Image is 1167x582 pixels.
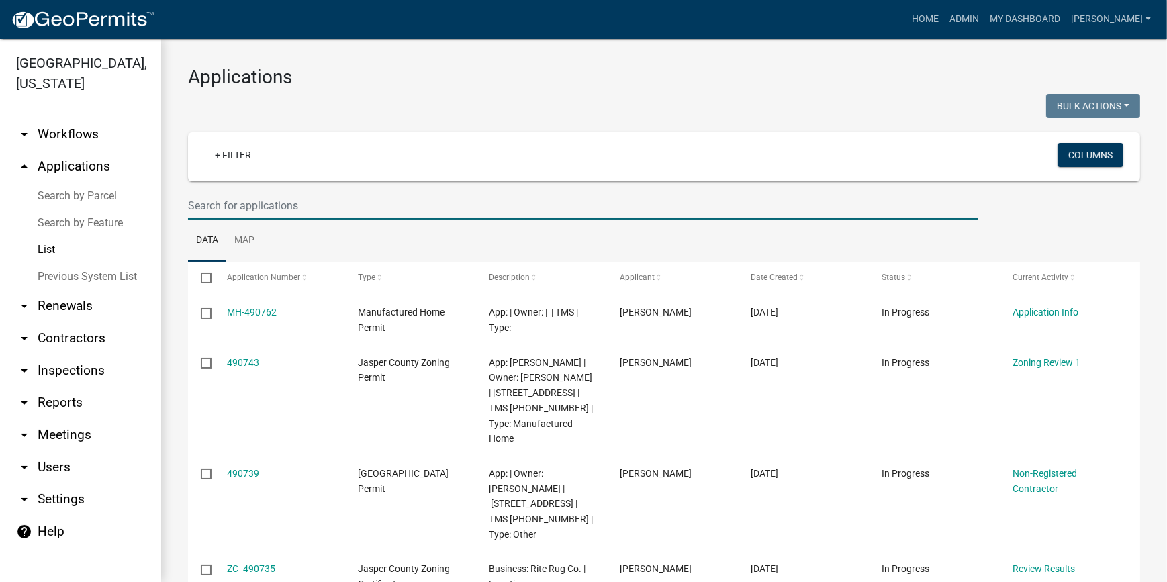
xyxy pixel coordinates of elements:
[620,273,655,282] span: Applicant
[882,468,929,479] span: In Progress
[1058,143,1123,167] button: Columns
[476,262,607,294] datatable-header-cell: Description
[188,66,1140,89] h3: Applications
[344,262,475,294] datatable-header-cell: Type
[16,298,32,314] i: arrow_drop_down
[489,468,593,540] span: App: | Owner: HERNANDEZ JAMIE | 5292 CAT BRANCH RD | TMS 053-00-03-002 | Type: Other
[738,262,869,294] datatable-header-cell: Date Created
[869,262,1000,294] datatable-header-cell: Status
[204,143,262,167] a: + Filter
[188,220,226,262] a: Data
[489,357,593,444] span: App: Stephanie Allen | Owner: WHYNOT HAROLD JR | 251 SALLEYS LN | TMS 021-00-03-037 | Type: Manuf...
[358,468,449,494] span: Jasper County Building Permit
[188,262,214,294] datatable-header-cell: Select
[16,158,32,175] i: arrow_drop_up
[227,563,275,574] a: ZC- 490735
[358,307,445,333] span: Manufactured Home Permit
[226,220,263,262] a: Map
[1013,307,1078,318] a: Application Info
[16,330,32,346] i: arrow_drop_down
[751,468,778,479] span: 10/10/2025
[227,273,300,282] span: Application Number
[1046,94,1140,118] button: Bulk Actions
[944,7,984,32] a: Admin
[882,563,929,574] span: In Progress
[1013,357,1080,368] a: Zoning Review 1
[1013,468,1077,494] a: Non-Registered Contractor
[751,273,798,282] span: Date Created
[227,307,277,318] a: MH-490762
[620,357,692,368] span: Stephanie Allen
[1000,262,1131,294] datatable-header-cell: Current Activity
[214,262,344,294] datatable-header-cell: Application Number
[16,524,32,540] i: help
[188,192,978,220] input: Search for applications
[984,7,1066,32] a: My Dashboard
[489,307,578,333] span: App: | Owner: | | TMS | Type:
[16,427,32,443] i: arrow_drop_down
[882,357,929,368] span: In Progress
[1013,273,1068,282] span: Current Activity
[1066,7,1156,32] a: [PERSON_NAME]
[16,491,32,507] i: arrow_drop_down
[620,307,692,318] span: Stephanie Allen
[227,468,259,479] a: 490739
[607,262,738,294] datatable-header-cell: Applicant
[16,126,32,142] i: arrow_drop_down
[906,7,944,32] a: Home
[16,395,32,411] i: arrow_drop_down
[620,468,692,479] span: Ray Hoover
[16,459,32,475] i: arrow_drop_down
[751,357,778,368] span: 10/10/2025
[882,273,905,282] span: Status
[751,563,778,574] span: 10/10/2025
[1013,563,1075,574] a: Review Results
[751,307,778,318] span: 10/10/2025
[358,357,450,383] span: Jasper County Zoning Permit
[227,357,259,368] a: 490743
[16,362,32,379] i: arrow_drop_down
[358,273,375,282] span: Type
[489,273,530,282] span: Description
[882,307,929,318] span: In Progress
[620,563,692,574] span: Kaitlyn Schuler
